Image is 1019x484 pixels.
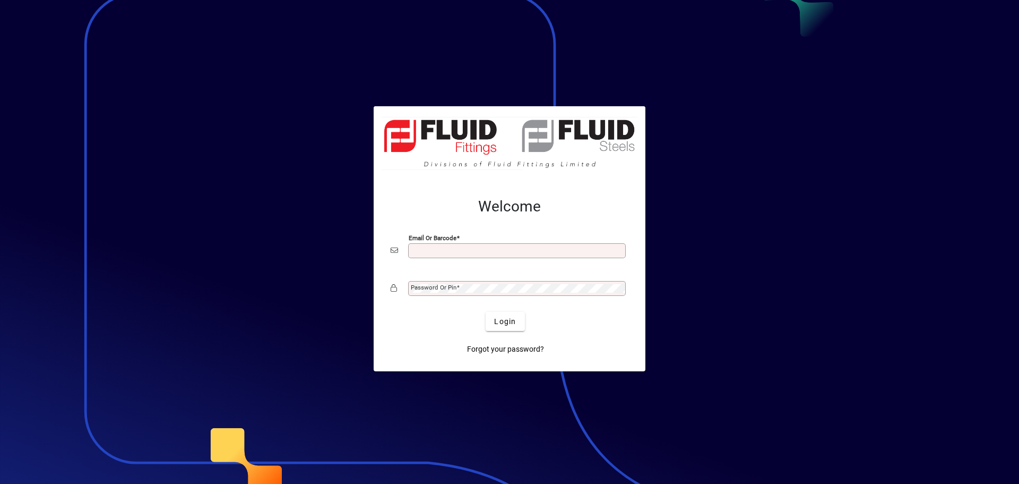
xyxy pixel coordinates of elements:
mat-label: Email or Barcode [409,234,456,242]
span: Login [494,316,516,327]
span: Forgot your password? [467,344,544,355]
button: Login [486,312,524,331]
h2: Welcome [391,198,628,216]
a: Forgot your password? [463,339,548,359]
mat-label: Password or Pin [411,284,456,291]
